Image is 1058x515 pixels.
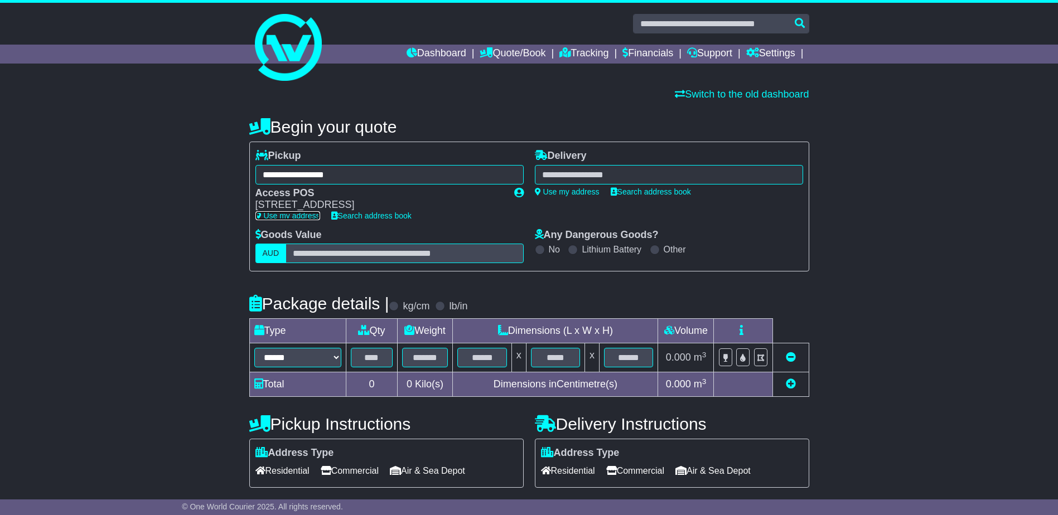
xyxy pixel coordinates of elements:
[786,352,796,363] a: Remove this item
[535,187,600,196] a: Use my address
[449,300,467,313] label: lb/in
[549,244,560,255] label: No
[390,462,465,479] span: Air & Sea Depot
[249,372,346,397] td: Total
[255,462,310,479] span: Residential
[511,343,526,372] td: x
[249,319,346,343] td: Type
[535,415,809,433] h4: Delivery Instructions
[321,462,379,479] span: Commercial
[582,244,641,255] label: Lithium Battery
[687,45,732,64] a: Support
[541,447,620,459] label: Address Type
[403,300,429,313] label: kg/cm
[675,89,809,100] a: Switch to the old dashboard
[694,352,707,363] span: m
[407,45,466,64] a: Dashboard
[255,211,320,220] a: Use my address
[559,45,608,64] a: Tracking
[585,343,600,372] td: x
[255,447,334,459] label: Address Type
[611,187,691,196] a: Search address book
[535,229,659,241] label: Any Dangerous Goods?
[453,372,658,397] td: Dimensions in Centimetre(s)
[255,244,287,263] label: AUD
[746,45,795,64] a: Settings
[255,199,503,211] div: [STREET_ADDRESS]
[786,378,796,390] a: Add new item
[541,462,595,479] span: Residential
[666,352,691,363] span: 0.000
[606,462,664,479] span: Commercial
[255,229,322,241] label: Goods Value
[249,294,389,313] h4: Package details |
[331,211,412,220] a: Search address book
[702,351,707,359] sup: 3
[249,415,524,433] h4: Pickup Instructions
[182,502,343,511] span: © One World Courier 2025. All rights reserved.
[666,378,691,390] span: 0.000
[453,319,658,343] td: Dimensions (L x W x H)
[249,118,809,136] h4: Begin your quote
[622,45,673,64] a: Financials
[480,45,545,64] a: Quote/Book
[694,378,707,390] span: m
[658,319,714,343] td: Volume
[675,462,751,479] span: Air & Sea Depot
[407,378,412,390] span: 0
[664,244,686,255] label: Other
[346,372,398,397] td: 0
[255,150,301,162] label: Pickup
[397,319,453,343] td: Weight
[702,377,707,386] sup: 3
[397,372,453,397] td: Kilo(s)
[255,187,503,200] div: Access POS
[535,150,587,162] label: Delivery
[346,319,398,343] td: Qty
